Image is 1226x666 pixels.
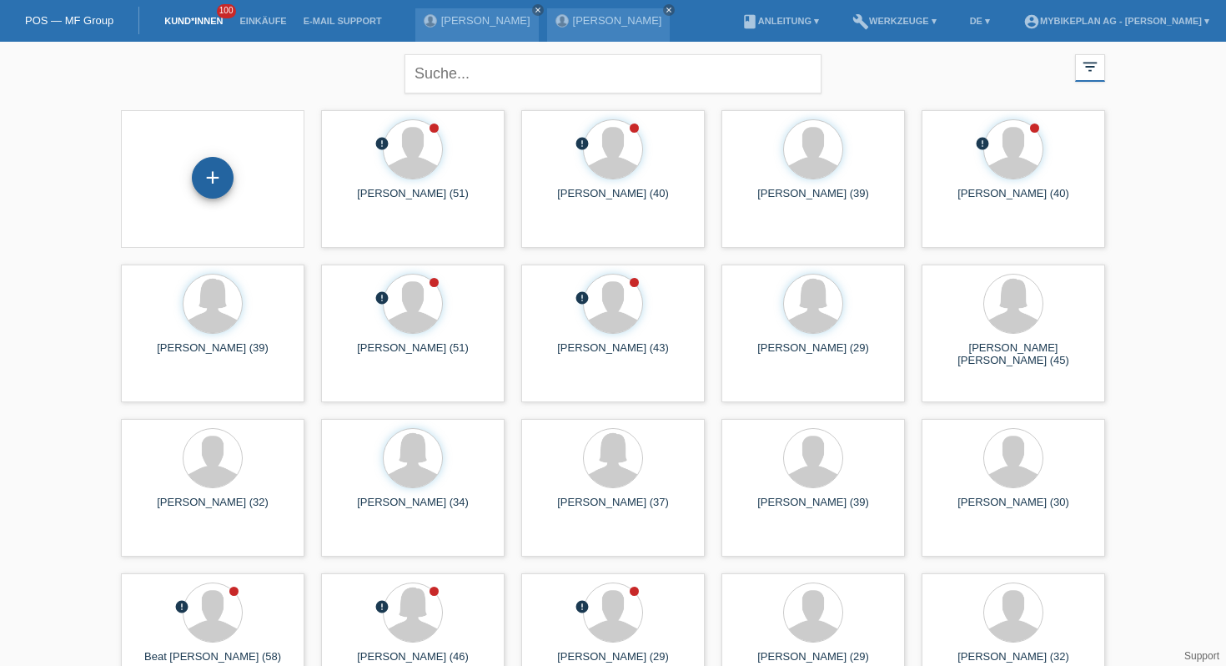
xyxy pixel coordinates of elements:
a: account_circleMybikeplan AG - [PERSON_NAME] ▾ [1015,16,1218,26]
a: buildWerkzeuge ▾ [844,16,945,26]
i: filter_list [1081,58,1099,76]
div: [PERSON_NAME] (43) [535,341,691,368]
a: E-Mail Support [295,16,390,26]
div: Unbestätigt, in Bearbeitung [975,136,990,154]
a: close [663,4,675,16]
div: Kund*in hinzufügen [193,164,233,192]
a: Support [1184,650,1219,662]
div: Unbestätigt, in Bearbeitung [575,136,590,154]
i: error [174,599,189,614]
i: error [575,599,590,614]
a: DE ▾ [962,16,998,26]
i: error [374,599,389,614]
a: close [532,4,544,16]
i: error [575,136,590,151]
div: [PERSON_NAME] (39) [735,496,892,522]
a: Kund*innen [156,16,231,26]
div: [PERSON_NAME] (51) [334,187,491,214]
div: [PERSON_NAME] (39) [134,341,291,368]
div: Unbestätigt, in Bearbeitung [575,599,590,617]
div: Unbestätigt, in Bearbeitung [374,599,389,617]
i: book [741,13,758,30]
div: [PERSON_NAME] (34) [334,496,491,522]
div: [PERSON_NAME] (51) [334,341,491,368]
a: [PERSON_NAME] [573,14,662,27]
div: [PERSON_NAME] (37) [535,496,691,522]
a: Einkäufe [231,16,294,26]
i: error [374,290,389,305]
i: close [534,6,542,14]
div: [PERSON_NAME] (40) [535,187,691,214]
a: [PERSON_NAME] [441,14,530,27]
a: POS — MF Group [25,14,113,27]
div: [PERSON_NAME] (32) [134,496,291,522]
input: Suche... [404,54,822,93]
i: close [665,6,673,14]
i: account_circle [1023,13,1040,30]
div: [PERSON_NAME] (39) [735,187,892,214]
div: Unbestätigt, in Bearbeitung [575,290,590,308]
div: [PERSON_NAME] (40) [935,187,1092,214]
span: 100 [217,4,237,18]
div: [PERSON_NAME] [PERSON_NAME] (45) [935,341,1092,368]
div: Unbestätigt, in Bearbeitung [374,136,389,154]
div: Unbestätigt, in Bearbeitung [374,290,389,308]
div: Unbestätigt, in Bearbeitung [174,599,189,617]
i: error [575,290,590,305]
a: bookAnleitung ▾ [733,16,827,26]
i: build [852,13,869,30]
div: [PERSON_NAME] (30) [935,496,1092,522]
div: [PERSON_NAME] (29) [735,341,892,368]
i: error [975,136,990,151]
i: error [374,136,389,151]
